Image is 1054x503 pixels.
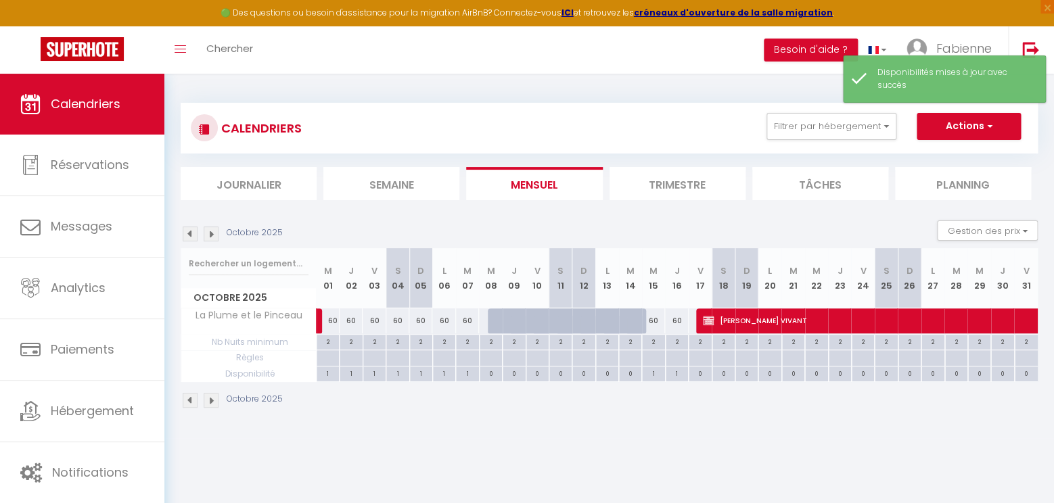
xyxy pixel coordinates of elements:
[712,366,735,379] div: 0
[689,335,711,348] div: 2
[183,308,306,323] span: La Plume et le Pinceau
[875,366,897,379] div: 0
[752,167,888,200] li: Tâches
[991,248,1014,308] th: 30
[409,248,432,308] th: 05
[432,308,455,333] div: 60
[837,264,842,277] abbr: J
[181,350,316,365] span: Règles
[907,39,927,59] img: ...
[595,248,618,308] th: 13
[735,335,758,348] div: 2
[642,366,664,379] div: 1
[348,264,354,277] abbr: J
[317,308,340,333] div: 60
[898,335,921,348] div: 2
[805,335,827,348] div: 2
[340,335,362,348] div: 2
[417,264,424,277] abbr: D
[1015,335,1038,348] div: 2
[666,335,688,348] div: 2
[896,26,1008,74] a: ... Fabienne
[511,264,517,277] abbr: J
[619,248,642,308] th: 14
[1022,41,1039,58] img: logout
[456,248,479,308] th: 07
[812,264,821,277] abbr: M
[758,248,781,308] th: 20
[782,335,804,348] div: 2
[829,335,851,348] div: 2
[976,264,984,277] abbr: M
[634,7,833,18] a: créneaux d'ouverture de la salle migration
[51,402,134,419] span: Hébergement
[503,335,525,348] div: 2
[619,335,641,348] div: 2
[828,248,851,308] th: 23
[181,167,317,200] li: Journalier
[967,248,990,308] th: 29
[206,41,253,55] span: Chercher
[931,264,935,277] abbr: L
[712,248,735,308] th: 18
[394,264,400,277] abbr: S
[181,335,316,350] span: Nb Nuits minimum
[317,366,339,379] div: 1
[689,366,711,379] div: 0
[218,113,302,143] h3: CALENDRIERS
[758,335,781,348] div: 2
[51,218,112,235] span: Messages
[456,335,478,348] div: 2
[689,248,712,308] th: 17
[479,248,502,308] th: 08
[503,248,526,308] th: 09
[51,156,129,173] span: Réservations
[51,341,114,358] span: Paiements
[580,264,587,277] abbr: D
[51,95,120,112] span: Calendriers
[968,366,990,379] div: 0
[666,366,688,379] div: 1
[363,248,386,308] th: 03
[764,39,858,62] button: Besoin d'aide ?
[921,366,944,379] div: 0
[1014,248,1038,308] th: 31
[852,366,874,379] div: 0
[596,335,618,348] div: 2
[432,248,455,308] th: 06
[227,226,283,239] p: Octobre 2025
[52,464,129,481] span: Notifications
[991,366,1013,379] div: 0
[534,264,541,277] abbr: V
[768,264,772,277] abbr: L
[410,335,432,348] div: 2
[317,248,340,308] th: 01
[386,308,409,333] div: 60
[665,248,688,308] th: 16
[549,335,572,348] div: 2
[480,366,502,379] div: 0
[674,264,680,277] abbr: J
[921,248,944,308] th: 27
[442,264,446,277] abbr: L
[906,264,913,277] abbr: D
[619,366,641,379] div: 0
[340,366,362,379] div: 1
[386,366,409,379] div: 1
[875,335,897,348] div: 2
[363,335,386,348] div: 2
[895,167,1031,200] li: Planning
[363,366,386,379] div: 1
[410,366,432,379] div: 1
[937,220,1038,241] button: Gestion des prix
[605,264,609,277] abbr: L
[526,248,549,308] th: 10
[829,366,851,379] div: 0
[486,264,495,277] abbr: M
[642,248,665,308] th: 15
[340,248,363,308] th: 02
[227,393,283,406] p: Octobre 2025
[805,248,828,308] th: 22
[917,113,1021,140] button: Actions
[743,264,750,277] abbr: D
